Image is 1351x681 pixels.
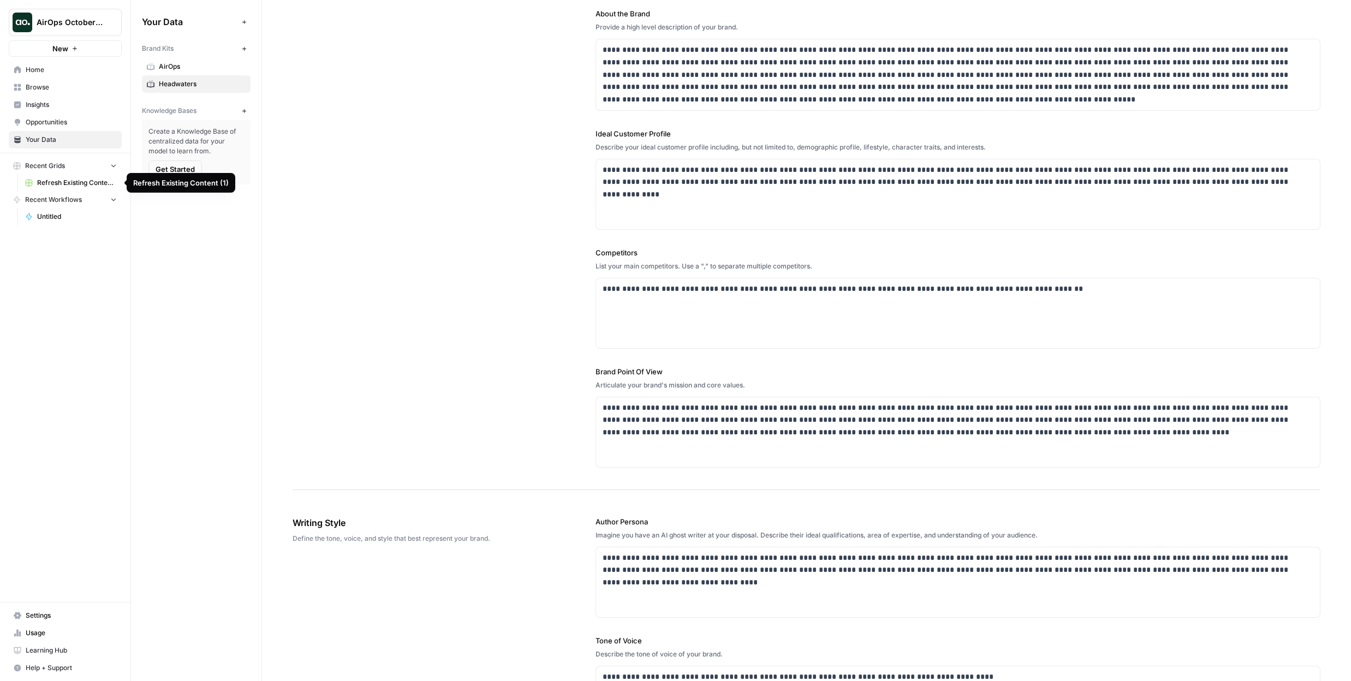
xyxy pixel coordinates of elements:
button: Get Started [148,160,202,178]
span: Browse [26,82,117,92]
span: Untitled [37,212,117,222]
button: Recent Grids [9,158,122,174]
div: Refresh Existing Content (1) [133,177,229,188]
span: Writing Style [293,516,534,529]
a: Settings [9,607,122,624]
a: Untitled [20,208,122,225]
a: Headwaters [142,75,251,93]
span: Your Data [26,135,117,145]
span: Opportunities [26,117,117,127]
a: Home [9,61,122,79]
a: Opportunities [9,113,122,131]
label: Brand Point Of View [596,366,1320,377]
span: Recent Grids [25,161,65,171]
span: AirOps [159,62,246,71]
span: Knowledge Bases [142,106,197,116]
label: Competitors [596,247,1320,258]
a: AirOps [142,58,251,75]
span: Help + Support [26,663,117,673]
label: Tone of Voice [596,635,1320,646]
span: Learning Hub [26,646,117,655]
div: Provide a high level description of your brand. [596,22,1320,32]
a: Usage [9,624,122,642]
span: Recent Workflows [25,195,82,205]
div: List your main competitors. Use a "," to separate multiple competitors. [596,261,1320,271]
span: Define the tone, voice, and style that best represent your brand. [293,534,534,543]
button: Workspace: AirOps October Cohort [9,9,122,36]
span: Your Data [142,15,237,28]
span: New [52,43,68,54]
a: Learning Hub [9,642,122,659]
span: Headwaters [159,79,246,89]
div: Articulate your brand's mission and core values. [596,380,1320,390]
label: Ideal Customer Profile [596,128,1320,139]
div: Describe your ideal customer profile including, but not limited to, demographic profile, lifestyl... [596,142,1320,152]
span: Brand Kits [142,44,174,53]
a: Your Data [9,131,122,148]
label: About the Brand [596,8,1320,19]
span: Get Started [156,164,195,175]
button: Recent Workflows [9,192,122,208]
span: Usage [26,628,117,638]
button: Help + Support [9,659,122,677]
button: New [9,40,122,57]
label: Author Persona [596,516,1320,527]
span: Settings [26,611,117,620]
span: Home [26,65,117,75]
a: Browse [9,79,122,96]
span: Refresh Existing Content (1) [37,178,117,188]
span: AirOps October Cohort [37,17,103,28]
a: Insights [9,96,122,113]
img: AirOps October Cohort Logo [13,13,32,32]
a: Refresh Existing Content (1) [20,174,122,192]
div: Imagine you have an AI ghost writer at your disposal. Describe their ideal qualifications, area o... [596,530,1320,540]
span: Create a Knowledge Base of centralized data for your model to learn from. [148,127,244,156]
div: Describe the tone of voice of your brand. [596,649,1320,659]
span: Insights [26,100,117,110]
